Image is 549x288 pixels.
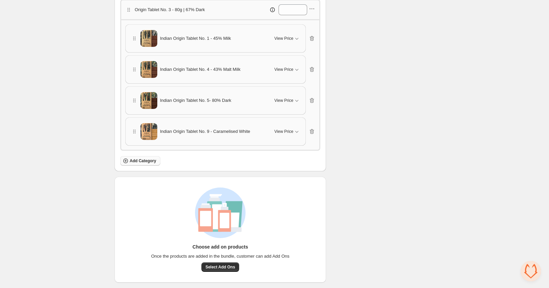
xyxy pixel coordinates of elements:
span: Indian Origin Tablet No. 4 - 43% Malt Milk [160,66,240,73]
p: Origin Tablet No. 3 - 80g | 67% Dark [135,6,205,13]
img: Indian Origin Tablet No. 5- 80% Dark [140,90,157,111]
span: Indian Origin Tablet No. 5- 80% Dark [160,97,231,104]
img: Indian Origin Tablet No. 9 - Caramelised White [140,121,157,142]
button: Select Add Ons [201,262,239,272]
div: Open chat [521,261,541,281]
span: View Price [274,129,293,134]
span: View Price [274,67,293,72]
button: View Price [270,33,304,44]
span: Indian Origin Tablet No. 9 - Caramelised White [160,128,250,135]
img: Indian Origin Tablet No. 4 - 43% Malt Milk [140,59,157,80]
button: View Price [270,126,304,137]
span: View Price [274,36,293,41]
span: View Price [274,98,293,103]
span: Select Add Ons [205,264,235,270]
span: Indian Origin Tablet No. 1 - 45% Milk [160,35,231,42]
h3: Choose add on products [193,243,248,250]
button: Add Category [120,156,160,166]
button: View Price [270,95,304,106]
img: Indian Origin Tablet No. 1 - 45% Milk [140,28,157,49]
button: View Price [270,64,304,75]
span: Once the products are added in the bundle, customer can add Add Ons [151,253,290,260]
span: Add Category [130,158,156,164]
